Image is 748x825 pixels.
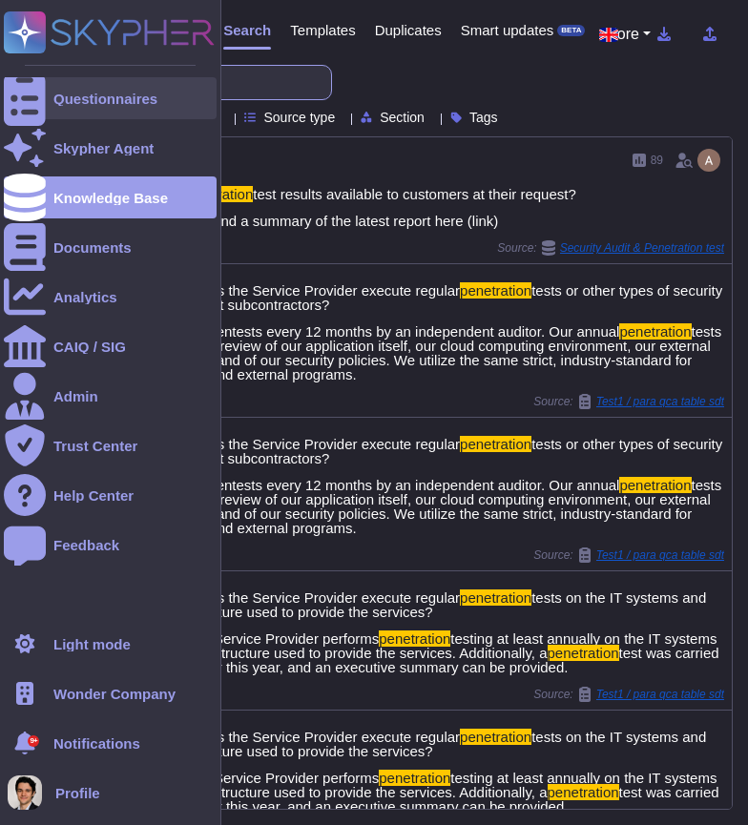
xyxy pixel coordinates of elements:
[460,729,531,745] mark: penetration
[53,439,137,453] div: Trust Center
[53,191,168,205] div: Knowledge Base
[158,213,498,229] span: You can find a summary of the latest report here (link)
[557,25,585,36] div: BETA
[159,589,460,606] span: 13.2 Does the Service Provider execute regular
[53,488,134,503] div: Help Center
[53,340,126,354] div: CAIQ / SIG
[53,141,154,155] div: Skypher Agent
[4,375,217,417] a: Admin
[158,630,717,661] span: testing at least annually on the IT systems and infrastructure used to provide the services. Addi...
[223,23,271,37] span: Search
[55,786,100,800] span: Profile
[4,77,217,119] a: Questionnaires
[290,23,355,37] span: Templates
[158,770,379,786] span: Yes, the Service Provider performs
[263,111,335,124] span: Source type
[379,630,450,647] mark: penetration
[560,242,724,254] span: Security Audit & Penetration test
[619,477,691,493] mark: penetration
[4,276,217,318] a: Analytics
[53,736,140,751] span: Notifications
[4,474,217,516] a: Help Center
[53,538,119,552] div: Feedback
[253,186,576,202] span: test results available to customers at their request?
[497,240,724,256] span: Source:
[28,735,39,747] div: 9+
[158,477,721,536] span: tests include a review of our application itself, our cloud computing environment, our external n...
[158,323,721,382] span: tests include a review of our application itself, our cloud computing environment, our external n...
[548,784,619,800] mark: penetration
[619,323,691,340] mark: penetration
[158,323,619,340] span: We run pentests every 12 months by an independent auditor. Our annual
[4,325,217,367] a: CAIQ / SIG
[159,729,706,759] span: tests on the IT systems and infrastructure used to provide the services?
[158,630,379,647] span: Yes, the Service Provider performs
[460,282,531,299] mark: penetration
[159,436,460,452] span: 13.3 Does the Service Provider execute regular
[379,770,450,786] mark: penetration
[159,282,460,299] span: 13.3 Does the Service Provider execute regular
[651,155,663,166] span: 89
[599,28,618,42] img: en
[697,149,720,172] img: user
[4,127,217,169] a: Skypher Agent
[4,772,55,814] button: user
[460,589,531,606] mark: penetration
[53,389,98,403] div: Admin
[53,687,176,701] span: Wonder Company
[158,477,619,493] span: We run pentests every 12 months by an independent auditor. Our annual
[596,549,724,561] span: Test1 / para qca table sdt
[158,770,717,800] span: testing at least annually on the IT systems and infrastructure used to provide the services. Addi...
[53,637,131,651] div: Light mode
[533,687,724,702] span: Source:
[548,645,619,661] mark: penetration
[596,396,724,407] span: Test1 / para qca table sdt
[159,589,706,620] span: tests on the IT systems and infrastructure used to provide the services?
[375,23,442,37] span: Duplicates
[469,111,498,124] span: Tags
[8,775,42,810] img: user
[53,240,132,255] div: Documents
[4,524,217,566] a: Feedback
[533,394,724,409] span: Source:
[461,23,554,37] span: Smart updates
[53,290,117,304] div: Analytics
[4,424,217,466] a: Trust Center
[380,111,425,124] span: Section
[4,176,217,218] a: Knowledge Base
[596,689,724,700] span: Test1 / para qca table sdt
[460,436,531,452] mark: penetration
[533,547,724,563] span: Source:
[158,645,719,675] span: test was carried out earlier this year, and an executive summary can be provided.
[159,729,460,745] span: 13.2 Does the Service Provider execute regular
[53,92,157,106] div: Questionnaires
[158,784,719,815] span: test was carried out earlier this year, and an executive summary can be provided.
[4,226,217,268] a: Documents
